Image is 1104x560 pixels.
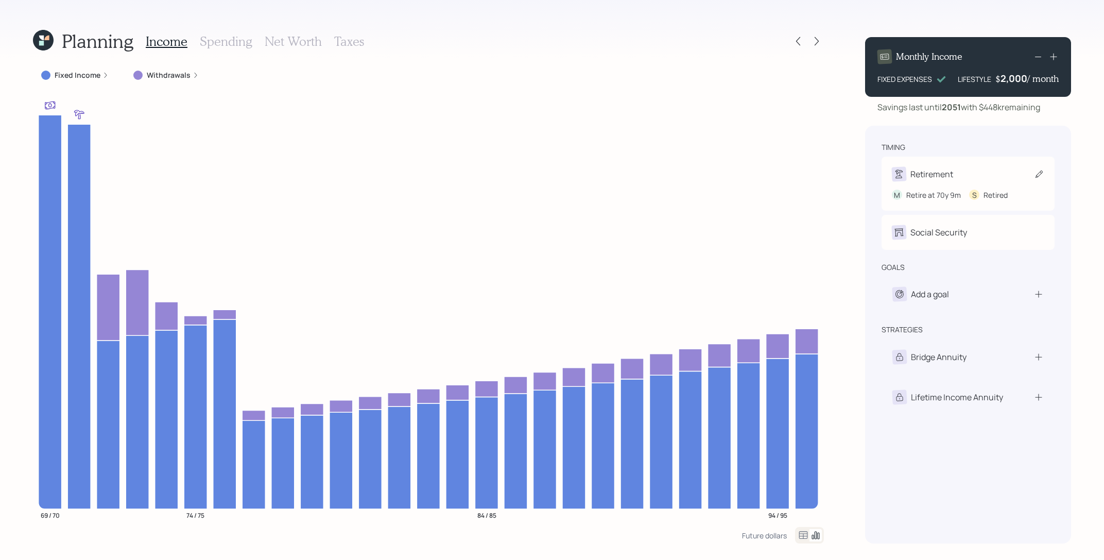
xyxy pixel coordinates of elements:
[146,34,187,49] h3: Income
[477,511,496,519] tspan: 84 / 85
[911,351,967,363] div: Bridge Annuity
[882,262,905,273] div: goals
[41,511,60,519] tspan: 69 / 70
[877,101,1040,113] div: Savings last until with $448k remaining
[265,34,322,49] h3: Net Worth
[995,73,1001,84] h4: $
[334,34,364,49] h3: Taxes
[768,511,787,519] tspan: 94 / 95
[742,531,787,540] div: Future dollars
[882,325,923,335] div: strategies
[200,34,252,49] h3: Spending
[906,190,961,200] div: Retire at 70y 9m
[910,168,953,180] div: Retirement
[911,288,949,300] div: Add a goal
[62,30,133,52] h1: Planning
[882,142,905,152] div: timing
[958,74,991,84] div: LIFESTYLE
[969,190,979,200] div: S
[896,51,962,62] h4: Monthly Income
[984,190,1008,200] div: Retired
[911,391,1003,403] div: Lifetime Income Annuity
[55,70,100,80] label: Fixed Income
[147,70,191,80] label: Withdrawals
[1027,73,1059,84] h4: / month
[877,74,932,84] div: FIXED EXPENSES
[910,226,967,239] div: Social Security
[186,511,204,519] tspan: 74 / 75
[1001,72,1027,84] div: 2,000
[942,101,961,113] b: 2051
[892,190,902,200] div: M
